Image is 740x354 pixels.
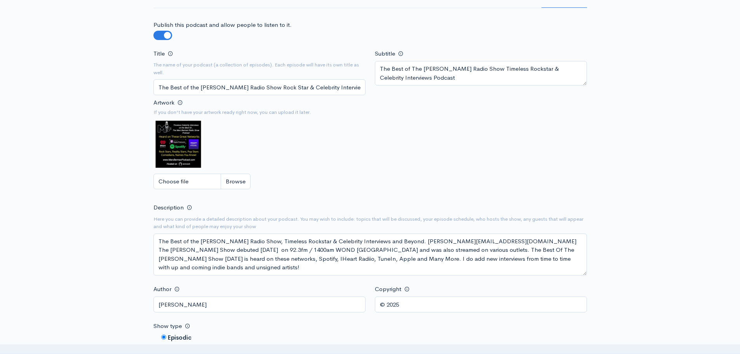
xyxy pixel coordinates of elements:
label: Show type [153,322,182,331]
small: The name of your podcast (a collection of episodes). Each episode will have its own title as well. [153,61,366,76]
label: Title [153,49,165,58]
input: Turtle podcast productions [153,296,366,312]
input: Turtle Tales [153,79,366,95]
label: Publish this podcast and allow people to listen to it. [153,21,292,30]
small: Here you can provide a detailed description about your podcast. You may wish to include: topics t... [153,215,587,230]
label: Copyright [375,285,401,294]
input: © [375,296,587,312]
strong: Episodic [168,334,192,341]
small: If you don't have your artwork ready right now, you can upload it later. [153,108,366,116]
label: Description [153,203,184,212]
label: Artwork [153,98,174,107]
label: Author [153,285,171,294]
textarea: The Best of The [PERSON_NAME] Radio Show Timeless Rockstar & Celebrity Interviews Podcast [375,61,587,85]
textarea: The Best of the [PERSON_NAME] Radio Show, Timeless Rockstar & Celebrity Interviews and Beyond. [P... [153,234,587,276]
small: Your show has stand-alone episodes or you want your episodes recommended last-to-first. [161,344,368,350]
label: Subtitle [375,49,395,58]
